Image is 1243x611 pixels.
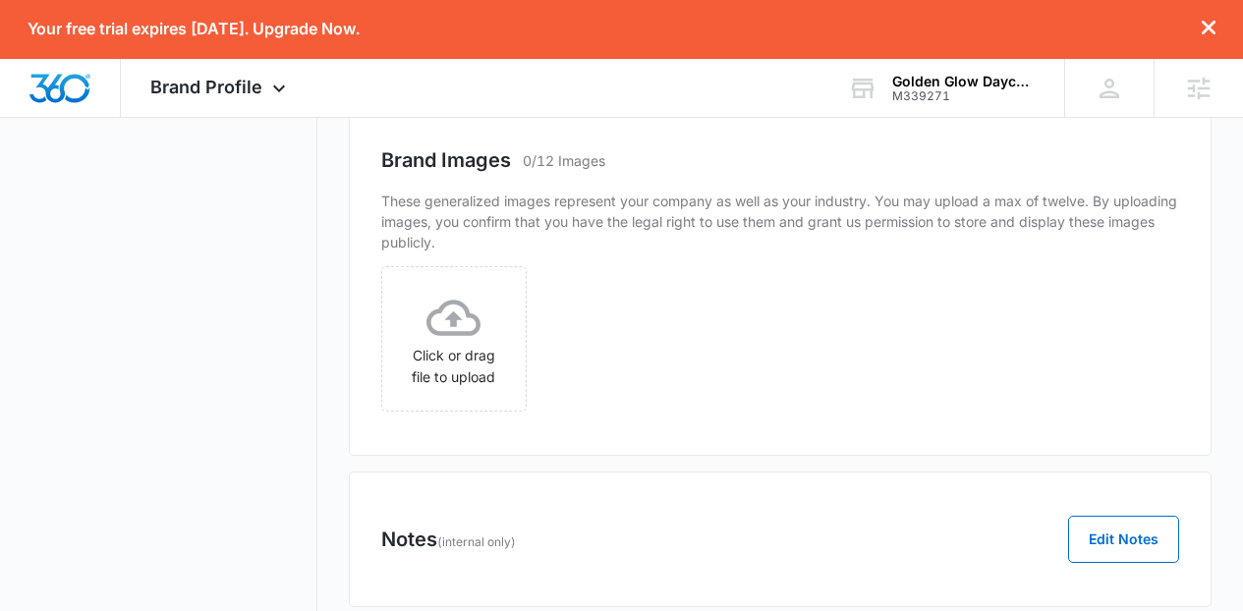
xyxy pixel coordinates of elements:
p: 0/12 Images [523,150,605,171]
button: dismiss this dialog [1202,20,1215,38]
span: (internal only) [437,534,516,549]
button: Edit Notes [1068,516,1179,563]
p: Your free trial expires [DATE]. Upgrade Now. [28,20,360,38]
p: These generalized images represent your company as well as your industry. You may upload a max of... [381,191,1180,252]
div: account name [892,74,1036,89]
div: Click or drag file to upload [382,291,526,388]
span: Brand Profile [150,77,262,97]
span: Click or drag file to upload [382,267,526,411]
div: Brand Profile [121,59,320,117]
h3: Notes [381,525,516,554]
div: account id [892,89,1036,103]
h2: Brand Images [381,145,511,175]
